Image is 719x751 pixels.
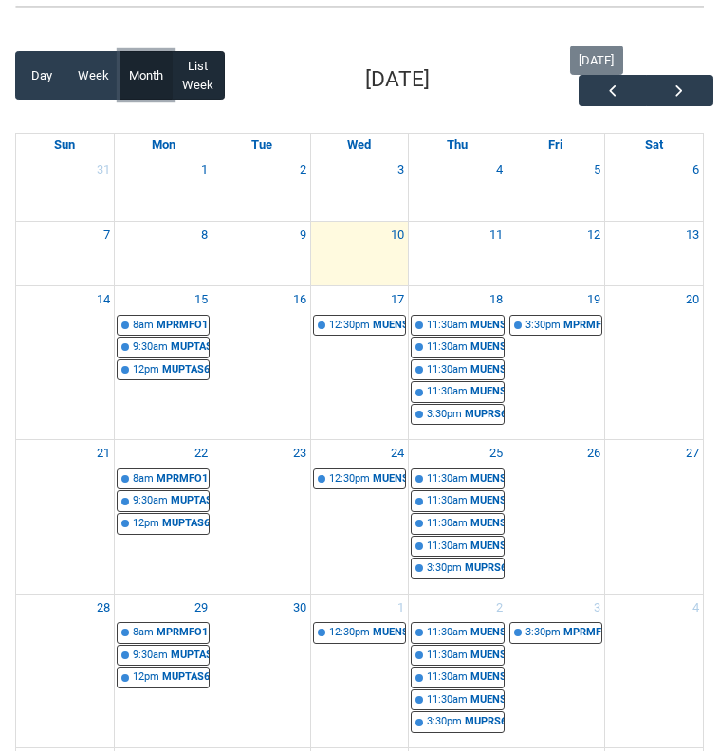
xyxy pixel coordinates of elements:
[114,286,212,440] td: Go to September 15, 2025
[289,286,310,313] a: Go to September 16, 2025
[212,221,310,286] td: Go to September 9, 2025
[248,134,276,156] a: Tuesday
[16,221,114,286] td: Go to September 7, 2025
[329,471,370,487] div: 12:30pm
[579,75,646,106] button: Previous Month
[470,362,503,378] div: MUENS6 Professional Ensemble Presentation 2 REHEARSAL [DATE] 11:30am | Studio A ([GEOGRAPHIC_DATA...
[409,440,507,594] td: Go to September 25, 2025
[470,648,503,664] div: MUENS6 Professional Ensemble Presentation 2 REHEARSAL [DATE] 11:30am | Ensemble Room 7 ([GEOGRAPH...
[544,134,566,156] a: Friday
[329,318,370,334] div: 12:30pm
[465,560,503,577] div: MUPRS6 ON-CAMPUS Professional Presentation 2 VOCAL WORKSHOP THU 3:30 | Studio A ([GEOGRAPHIC_DATA...
[682,286,703,313] a: Go to September 20, 2025
[525,318,561,334] div: 3:30pm
[427,362,468,378] div: 11:30am
[427,318,468,334] div: 11:30am
[583,440,604,467] a: Go to September 26, 2025
[470,692,503,708] div: MUENS6 Professional Ensemble Presentation 2 REHEARSAL [DATE] 11:30am | [GEOGRAPHIC_DATA] ([GEOGRA...
[563,625,601,641] div: MPRMFO1 ONLINE Mixing Foundations (Workshop) | Online | [PERSON_NAME]
[50,134,79,156] a: Sunday
[492,595,507,621] a: Go to October 2, 2025
[409,594,507,747] td: Go to October 2, 2025
[427,384,468,400] div: 11:30am
[387,222,408,248] a: Go to September 10, 2025
[114,221,212,286] td: Go to September 8, 2025
[310,440,408,594] td: Go to September 24, 2025
[373,471,405,487] div: MUENS6 Professional Ensemble Presentation 2 FORUM WED 12:30 | [GEOGRAPHIC_DATA] ([GEOGRAPHIC_DATA...
[507,594,604,747] td: Go to October 3, 2025
[120,51,173,100] button: Month
[172,51,225,100] button: List Week
[171,339,209,356] div: MUPTAS6 ON-CAMPUS Theory and Aural Studies 6 (part 1) G1 | Room 105 ([GEOGRAPHIC_DATA].) (capacit...
[133,669,159,686] div: 12pm
[605,221,703,286] td: Go to September 13, 2025
[133,493,168,509] div: 9:30am
[443,134,471,156] a: Thursday
[427,339,468,356] div: 11:30am
[409,286,507,440] td: Go to September 18, 2025
[470,539,503,555] div: MUENS6 Professional Ensemble Presentation 2 REHEARSAL [DATE] 11:30am | [GEOGRAPHIC_DATA] ([GEOGRA...
[289,595,310,621] a: Go to September 30, 2025
[387,440,408,467] a: Go to September 24, 2025
[197,222,212,248] a: Go to September 8, 2025
[605,594,703,747] td: Go to October 4, 2025
[507,221,604,286] td: Go to September 12, 2025
[310,286,408,440] td: Go to September 17, 2025
[93,156,114,183] a: Go to August 31, 2025
[212,286,310,440] td: Go to September 16, 2025
[427,669,468,686] div: 11:30am
[486,440,507,467] a: Go to September 25, 2025
[682,440,703,467] a: Go to September 27, 2025
[16,286,114,440] td: Go to September 14, 2025
[486,286,507,313] a: Go to September 18, 2025
[16,440,114,594] td: Go to September 21, 2025
[296,156,310,183] a: Go to September 2, 2025
[470,471,503,487] div: MUENS6 Professional Ensemble Presentation 2 REHEARSAL [DATE] 11:30am | Ensemble Room 2 ([GEOGRAPH...
[67,51,120,100] button: Week
[427,714,462,730] div: 3:30pm
[365,64,397,96] h2: [DATE]
[15,51,68,100] button: Day
[470,318,503,334] div: MUENS6 Professional Ensemble Presentation 2 REHEARSAL [DATE] 11:30am | Ensemble Room 2 ([GEOGRAPH...
[114,440,212,594] td: Go to September 22, 2025
[373,625,405,641] div: MUENS6 Professional Ensemble Presentation 2 FORUM WED 12:30 | [GEOGRAPHIC_DATA] ([GEOGRAPHIC_DATA...
[133,625,154,641] div: 8am
[310,221,408,286] td: Go to September 10, 2025
[470,339,503,356] div: MUENS6 Professional Ensemble Presentation 2 REHEARSAL [DATE] 11:30am | Ensemble Room 7 ([GEOGRAPH...
[682,222,703,248] a: Go to September 13, 2025
[100,222,114,248] a: Go to September 7, 2025
[409,156,507,221] td: Go to September 4, 2025
[646,75,713,106] button: Next Month
[583,222,604,248] a: Go to September 12, 2025
[329,625,370,641] div: 12:30pm
[507,440,604,594] td: Go to September 26, 2025
[212,156,310,221] td: Go to September 2, 2025
[409,221,507,286] td: Go to September 11, 2025
[486,222,507,248] a: Go to September 11, 2025
[171,648,209,664] div: MUPTAS6 ON-CAMPUS Theory and Aural Studies 6 (part 1) G1 | Room 105 ([GEOGRAPHIC_DATA].) (capacit...
[212,594,310,747] td: Go to September 30, 2025
[525,625,561,641] div: 3:30pm
[114,594,212,747] td: Go to September 29, 2025
[470,493,503,509] div: MUENS6 Professional Ensemble Presentation 2 REHEARSAL [DATE] 11:30am | Ensemble Room 7 ([GEOGRAPH...
[157,318,209,334] div: MPRMFO1 PRE-RECORDED VIDEO Mixing Foundations (Lecture/Tut) | Online | [PERSON_NAME]
[387,286,408,313] a: Go to September 17, 2025
[296,222,310,248] a: Go to September 9, 2025
[465,407,503,423] div: MUPRS6 ON-CAMPUS Professional Presentation 2 VOCAL WORKSHOP THU 3:30 | Studio A ([GEOGRAPHIC_DATA...
[133,362,159,378] div: 12pm
[310,594,408,747] td: Go to October 1, 2025
[191,595,212,621] a: Go to September 29, 2025
[162,516,209,532] div: MUPTAS6 ON-CAMPUS Theory and Aural Studies 6 (part 2) G1 | Room 105 ([GEOGRAPHIC_DATA].) (capacit...
[465,714,503,730] div: MUPRS6 ON-CAMPUS Professional Presentation 2 VOCAL WORKSHOP THU 3:30 | Studio A ([GEOGRAPHIC_DATA...
[394,156,408,183] a: Go to September 3, 2025
[171,493,209,509] div: MUPTAS6 ON-CAMPUS Theory and Aural Studies 6 (part 1) G1 | Room 105 ([GEOGRAPHIC_DATA].) (capacit...
[191,440,212,467] a: Go to September 22, 2025
[470,516,503,532] div: MUENS6 Professional Ensemble Presentation 2 REHEARSAL [DATE] 11:30am | Studio A ([GEOGRAPHIC_DATA...
[16,594,114,747] td: Go to September 28, 2025
[507,156,604,221] td: Go to September 5, 2025
[427,471,468,487] div: 11:30am
[427,539,468,555] div: 11:30am
[133,516,159,532] div: 12pm
[470,669,503,686] div: MUENS6 Professional Ensemble Presentation 2 REHEARSAL [DATE] 11:30am | Studio A ([GEOGRAPHIC_DATA...
[427,560,462,577] div: 3:30pm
